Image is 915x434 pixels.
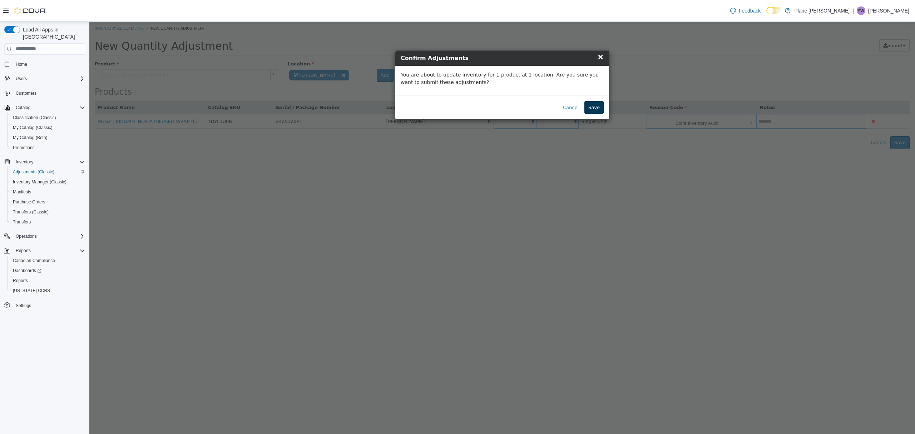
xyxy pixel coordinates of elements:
span: Manifests [10,188,85,196]
a: Purchase Orders [10,198,48,206]
span: Washington CCRS [10,286,85,295]
span: My Catalog (Classic) [13,125,53,130]
button: Users [1,74,88,84]
button: [US_STATE] CCRS [7,286,88,296]
span: Inventory [16,159,33,165]
a: Transfers (Classic) [10,208,51,216]
span: Catalog [13,103,85,112]
span: Transfers [13,219,31,225]
span: Operations [16,233,37,239]
button: Promotions [7,143,88,153]
a: Promotions [10,143,38,152]
a: My Catalog (Classic) [10,123,55,132]
button: Reports [7,276,88,286]
button: Manifests [7,187,88,197]
a: Canadian Compliance [10,256,58,265]
button: Catalog [13,103,33,112]
span: Promotions [13,145,35,151]
a: Home [13,60,30,69]
span: Reports [10,276,85,285]
button: Canadian Compliance [7,256,88,266]
h4: Confirm Adjustments [311,32,514,41]
button: Inventory [1,157,88,167]
span: Home [16,61,27,67]
span: Transfers [10,218,85,226]
a: Adjustments (Classic) [10,168,57,176]
button: Inventory Manager (Classic) [7,177,88,187]
button: Reports [13,246,34,255]
div: Auston Wilson [857,6,865,15]
button: My Catalog (Beta) [7,133,88,143]
span: Dashboards [13,268,41,273]
button: Transfers [7,217,88,227]
span: Canadian Compliance [10,256,85,265]
span: Home [13,60,85,69]
span: Users [16,76,27,82]
a: [US_STATE] CCRS [10,286,53,295]
a: My Catalog (Beta) [10,133,50,142]
span: Adjustments (Classic) [13,169,54,175]
span: Manifests [13,189,31,195]
button: Reports [1,246,88,256]
span: Catalog [16,105,30,110]
span: Promotions [10,143,85,152]
button: Home [1,59,88,69]
img: Cova [14,7,46,14]
span: Classification (Classic) [13,115,56,120]
span: Users [13,74,85,83]
a: Transfers [10,218,34,226]
button: My Catalog (Classic) [7,123,88,133]
button: Settings [1,300,88,310]
span: Customers [16,90,36,96]
span: Adjustments (Classic) [10,168,85,176]
a: Reports [10,276,31,285]
a: Dashboards [10,266,44,275]
span: Reports [13,278,28,283]
button: Inventory [13,158,36,166]
a: Inventory Manager (Classic) [10,178,69,186]
span: Feedback [739,7,761,14]
span: Reports [13,246,85,255]
span: My Catalog (Beta) [10,133,85,142]
span: My Catalog (Beta) [13,135,48,140]
span: Transfers (Classic) [10,208,85,216]
span: Transfers (Classic) [13,209,49,215]
span: Classification (Classic) [10,113,85,122]
span: [US_STATE] CCRS [13,288,50,294]
span: My Catalog (Classic) [10,123,85,132]
span: × [508,31,514,39]
a: Settings [13,301,34,310]
p: | [852,6,854,15]
span: Dashboards [10,266,85,275]
span: Customers [13,89,85,98]
input: Dark Mode [766,7,781,14]
a: Classification (Classic) [10,113,59,122]
span: Reports [16,248,31,253]
span: Inventory Manager (Classic) [10,178,85,186]
span: Purchase Orders [10,198,85,206]
button: Adjustments (Classic) [7,167,88,177]
span: Operations [13,232,85,241]
button: Users [13,74,30,83]
span: Canadian Compliance [13,258,55,263]
span: Inventory Manager (Classic) [13,179,66,185]
span: Settings [16,303,31,309]
p: [PERSON_NAME] [868,6,909,15]
button: Catalog [1,103,88,113]
p: Plane [PERSON_NAME] [794,6,850,15]
a: Customers [13,89,39,98]
span: AW [857,6,864,15]
p: You are about to update inventory for 1 product at 1 location. Are you sure you want to submit th... [311,49,514,64]
span: Purchase Orders [13,199,45,205]
button: Customers [1,88,88,98]
button: Operations [13,232,40,241]
button: Operations [1,231,88,241]
button: Cancel [470,79,493,92]
nav: Complex example [4,56,85,329]
a: Dashboards [7,266,88,276]
button: Save [495,79,514,92]
span: Load All Apps in [GEOGRAPHIC_DATA] [20,26,85,40]
a: Manifests [10,188,34,196]
button: Classification (Classic) [7,113,88,123]
button: Transfers (Classic) [7,207,88,217]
